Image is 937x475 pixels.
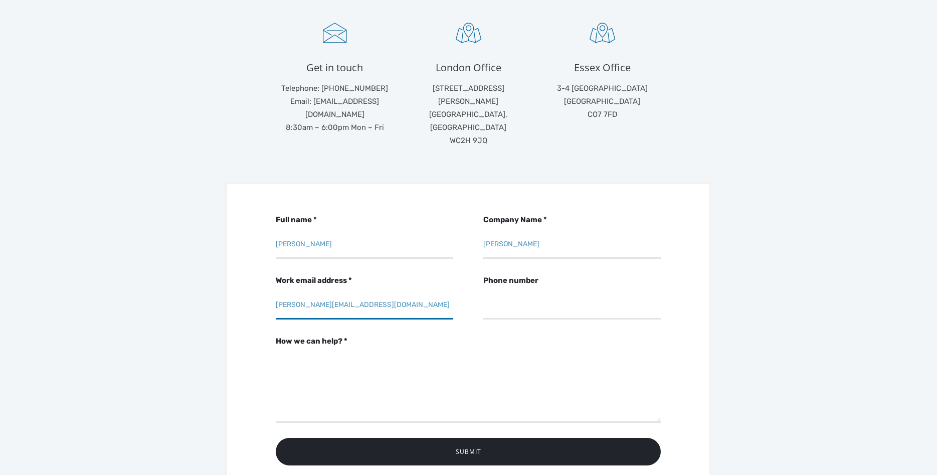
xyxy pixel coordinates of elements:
input: Work email address * [276,292,453,320]
input: Company Name * [483,231,661,259]
label: Full name * [276,215,453,259]
p: [STREET_ADDRESS][PERSON_NAME] [GEOGRAPHIC_DATA], [GEOGRAPHIC_DATA] WC2H 9JQ [409,82,528,147]
label: Work email address * [276,276,453,320]
input: Phone number [483,292,661,320]
h4: Get in touch [276,61,395,74]
p: 3-4 [GEOGRAPHIC_DATA] [GEOGRAPHIC_DATA] CO7 7FD [543,82,662,121]
h4: London Office [409,61,528,74]
input: Full name * [276,231,453,259]
label: Company Name * [483,215,661,259]
input: Submit [276,438,661,465]
label: Phone number [483,276,661,320]
label: How we can help? * [276,337,661,423]
textarea: How we can help? * [276,353,661,423]
h4: Essex Office [543,61,662,74]
p: Telephone: [PHONE_NUMBER] Email: [EMAIL_ADDRESS][DOMAIN_NAME] 8:30am – 6:00pm Mon – Fri [276,82,395,134]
